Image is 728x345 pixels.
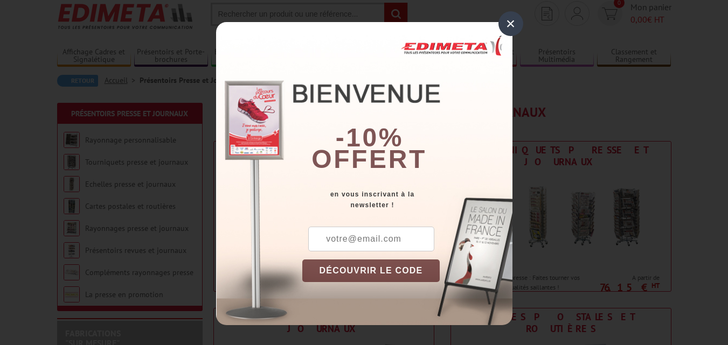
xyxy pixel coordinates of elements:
b: -10% [336,123,404,152]
button: DÉCOUVRIR LE CODE [302,259,440,282]
font: offert [311,145,427,173]
div: en vous inscrivant à la newsletter ! [302,189,512,210]
input: votre@email.com [308,227,434,251]
div: × [498,11,523,36]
